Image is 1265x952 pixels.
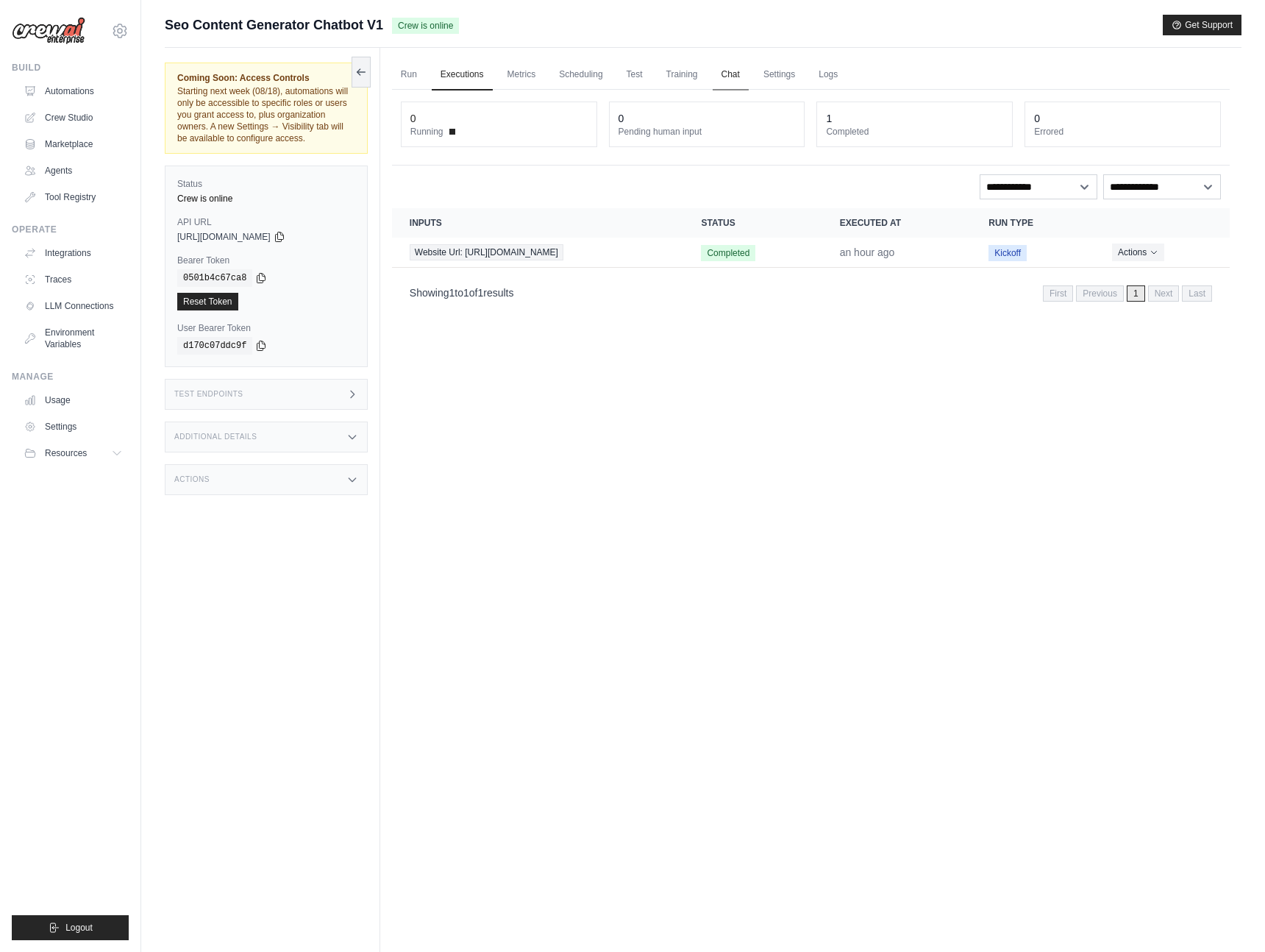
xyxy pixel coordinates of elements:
[165,15,383,35] span: Seo Content Generator Chatbot V1
[1112,244,1164,261] button: Actions for execution
[18,132,129,156] a: Marketplace
[45,447,87,459] span: Resources
[410,111,416,126] div: 0
[618,60,652,90] a: Test
[449,287,455,299] span: 1
[18,441,129,465] button: Resources
[410,126,443,138] span: Running
[1182,285,1212,302] span: Last
[840,246,895,258] time: August 18, 2025 at 14:48 AEST
[619,111,624,126] div: 0
[12,17,85,45] img: Logo
[701,245,755,261] span: Completed
[1148,285,1180,302] span: Next
[18,415,129,438] a: Settings
[392,274,1230,311] nav: Pagination
[177,72,355,84] span: Coming Soon: Access Controls
[1034,126,1211,138] dt: Errored
[18,388,129,412] a: Usage
[18,159,129,182] a: Agents
[971,208,1094,238] th: Run Type
[1034,111,1040,126] div: 0
[1043,285,1073,302] span: First
[810,60,847,90] a: Logs
[177,178,355,190] label: Status
[1043,285,1212,302] nav: Pagination
[822,208,972,238] th: Executed at
[18,185,129,209] a: Tool Registry
[550,60,611,90] a: Scheduling
[177,231,271,243] span: [URL][DOMAIN_NAME]
[1163,15,1241,35] button: Get Support
[12,915,129,940] button: Logout
[683,208,822,238] th: Status
[12,371,129,383] div: Manage
[410,244,666,260] a: View execution details for Website Url
[755,60,804,90] a: Settings
[1127,285,1145,302] span: 1
[392,60,426,90] a: Run
[65,922,93,934] span: Logout
[463,287,469,299] span: 1
[18,268,129,291] a: Traces
[713,60,749,90] a: Chat
[177,293,238,310] a: Reset Token
[499,60,545,90] a: Metrics
[658,60,707,90] a: Training
[826,111,832,126] div: 1
[177,255,355,266] label: Bearer Token
[12,224,129,235] div: Operate
[392,208,1230,311] section: Crew executions table
[410,285,514,300] p: Showing to of results
[619,126,796,138] dt: Pending human input
[12,62,129,74] div: Build
[174,433,257,441] h3: Additional Details
[177,337,252,355] code: d170c07ddc9f
[18,321,129,356] a: Environment Variables
[177,86,348,143] span: Starting next week (08/18), automations will only be accessible to specific roles or users you gr...
[18,241,129,265] a: Integrations
[174,390,243,399] h3: Test Endpoints
[18,79,129,103] a: Automations
[1076,285,1124,302] span: Previous
[410,244,563,260] span: Website Url: [URL][DOMAIN_NAME]
[177,269,252,287] code: 0501b4c67ca8
[177,322,355,334] label: User Bearer Token
[18,294,129,318] a: LLM Connections
[477,287,483,299] span: 1
[174,475,210,484] h3: Actions
[432,60,493,90] a: Executions
[826,126,1003,138] dt: Completed
[18,106,129,129] a: Crew Studio
[177,193,355,205] div: Crew is online
[392,208,684,238] th: Inputs
[392,18,459,34] span: Crew is online
[177,216,355,228] label: API URL
[988,245,1027,261] span: Kickoff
